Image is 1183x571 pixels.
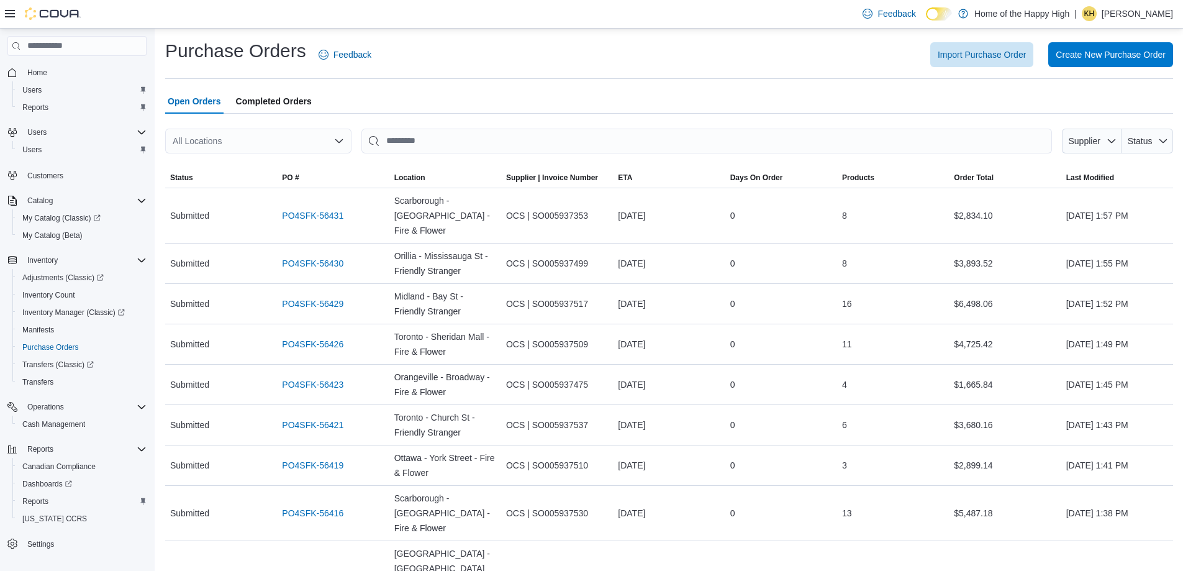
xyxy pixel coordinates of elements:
[1061,501,1173,526] div: [DATE] 1:38 PM
[282,173,299,183] span: PO #
[17,494,53,509] a: Reports
[938,48,1026,61] span: Import Purchase Order
[394,491,496,536] span: Scarborough - [GEOGRAPHIC_DATA] - Fire & Flower
[1128,136,1153,146] span: Status
[22,342,79,352] span: Purchase Orders
[27,255,58,265] span: Inventory
[22,360,94,370] span: Transfers (Classic)
[12,373,152,391] button: Transfers
[17,100,147,115] span: Reports
[17,83,147,98] span: Users
[165,168,277,188] button: Status
[12,99,152,116] button: Reports
[22,193,58,208] button: Catalog
[730,256,735,271] span: 0
[236,89,312,114] span: Completed Orders
[17,142,47,157] a: Users
[949,332,1061,357] div: $4,725.42
[1066,173,1114,183] span: Last Modified
[12,458,152,475] button: Canadian Compliance
[2,441,152,458] button: Reports
[501,413,613,437] div: OCS | SO005937537
[22,442,147,457] span: Reports
[1061,168,1173,188] button: Last Modified
[954,173,994,183] span: Order Total
[1061,251,1173,276] div: [DATE] 1:55 PM
[730,458,735,473] span: 0
[877,7,915,20] span: Feedback
[27,127,47,137] span: Users
[22,536,147,552] span: Settings
[613,291,725,316] div: [DATE]
[22,377,53,387] span: Transfers
[949,203,1061,228] div: $2,834.10
[2,124,152,141] button: Users
[17,417,90,432] a: Cash Management
[22,167,147,183] span: Customers
[25,7,81,20] img: Cova
[613,413,725,437] div: [DATE]
[22,496,48,506] span: Reports
[17,305,130,320] a: Inventory Manager (Classic)
[22,419,85,429] span: Cash Management
[1102,6,1173,21] p: [PERSON_NAME]
[282,337,343,352] a: PO4SFK-56426
[170,296,209,311] span: Submitted
[501,291,613,316] div: OCS | SO005937517
[282,256,343,271] a: PO4SFK-56430
[842,296,852,311] span: 16
[1082,6,1097,21] div: Katrina Huhtala
[22,400,69,414] button: Operations
[842,173,874,183] span: Products
[394,450,496,480] span: Ottawa - York Street - Fire & Flower
[12,339,152,356] button: Purchase Orders
[12,209,152,227] a: My Catalog (Classic)
[17,211,106,226] a: My Catalog (Classic)
[2,398,152,416] button: Operations
[1061,291,1173,316] div: [DATE] 1:52 PM
[730,418,735,432] span: 0
[12,227,152,244] button: My Catalog (Beta)
[842,377,847,392] span: 4
[27,171,63,181] span: Customers
[17,340,147,355] span: Purchase Orders
[334,136,344,146] button: Open list of options
[394,173,425,183] div: Location
[501,251,613,276] div: OCS | SO005937499
[17,211,147,226] span: My Catalog (Classic)
[165,39,306,63] h1: Purchase Orders
[2,192,152,209] button: Catalog
[730,377,735,392] span: 0
[282,377,343,392] a: PO4SFK-56423
[22,442,58,457] button: Reports
[12,475,152,493] a: Dashboards
[842,418,847,432] span: 6
[730,337,735,352] span: 0
[394,370,496,400] span: Orangeville - Broadway - Fire & Flower
[17,305,147,320] span: Inventory Manager (Classic)
[17,477,77,491] a: Dashboards
[1056,48,1166,61] span: Create New Purchase Order
[613,501,725,526] div: [DATE]
[22,213,101,223] span: My Catalog (Classic)
[27,68,47,78] span: Home
[22,85,42,95] span: Users
[926,7,952,21] input: Dark Mode
[949,291,1061,316] div: $6,498.06
[506,173,598,183] span: Supplier | Invoice Number
[394,193,496,238] span: Scarborough - [GEOGRAPHIC_DATA] - Fire & Flower
[1074,6,1077,21] p: |
[282,458,343,473] a: PO4SFK-56419
[394,289,496,319] span: Midland - Bay St - Friendly Stranger
[27,444,53,454] span: Reports
[17,511,147,526] span: Washington CCRS
[17,357,147,372] span: Transfers (Classic)
[27,402,64,412] span: Operations
[170,506,209,521] span: Submitted
[501,332,613,357] div: OCS | SO005937509
[17,288,80,303] a: Inventory Count
[842,208,847,223] span: 8
[501,372,613,397] div: OCS | SO005937475
[613,332,725,357] div: [DATE]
